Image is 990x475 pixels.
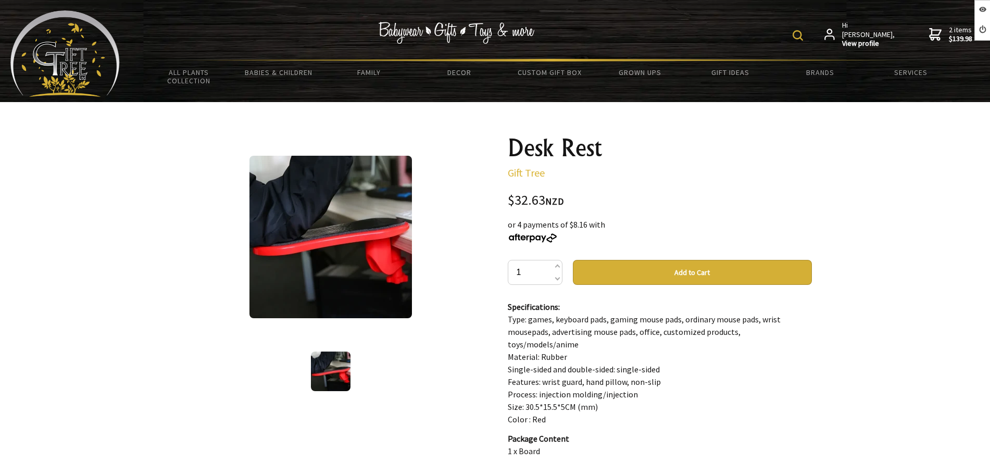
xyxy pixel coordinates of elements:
a: Hi [PERSON_NAME],View profile [824,21,896,48]
a: Decor [414,61,504,83]
h1: Desk Rest [508,135,812,160]
img: Desk Rest [249,156,412,318]
div: or 4 payments of $8.16 with [508,218,812,243]
span: 2 items [949,25,972,44]
span: Hi [PERSON_NAME], [842,21,896,48]
a: Custom Gift Box [505,61,595,83]
strong: $139.98 [949,34,972,44]
p: Type: games, keyboard pads, gaming mouse pads, ordinary mouse pads, wrist mousepads, advertising ... [508,301,812,426]
button: Add to Cart [573,260,812,285]
strong: View profile [842,39,896,48]
strong: Specifications: [508,302,560,312]
img: Babyware - Gifts - Toys and more... [10,10,120,97]
img: Babywear - Gifts - Toys & more [378,22,534,44]
div: $32.63 [508,194,812,208]
a: Family [324,61,414,83]
img: product search [793,30,803,41]
a: 2 items$139.98 [929,21,972,48]
a: Grown Ups [595,61,685,83]
a: All Plants Collection [144,61,234,92]
strong: Package Content [508,433,569,444]
a: Services [866,61,956,83]
p: 1 x Board [508,432,812,457]
a: Babies & Children [234,61,324,83]
a: Gift Tree [508,166,545,179]
a: Brands [775,61,866,83]
img: Desk Rest [311,352,350,391]
img: Afterpay [508,233,558,243]
a: Gift Ideas [685,61,775,83]
span: NZD [545,195,564,207]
